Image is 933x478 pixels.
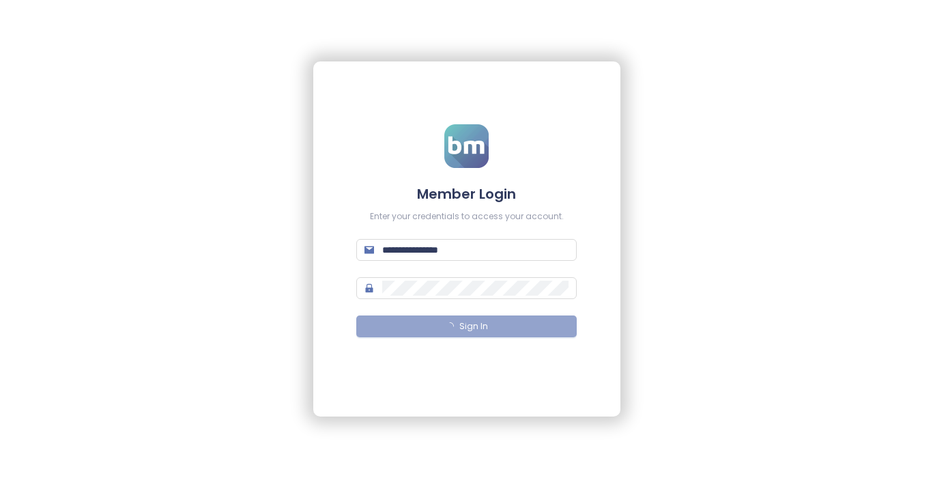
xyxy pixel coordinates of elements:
div: Enter your credentials to access your account. [356,210,577,223]
span: Sign In [459,320,488,333]
span: mail [364,245,374,255]
span: lock [364,283,374,293]
span: loading [446,322,454,331]
button: Sign In [356,315,577,337]
img: logo [444,124,489,168]
h4: Member Login [356,184,577,203]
